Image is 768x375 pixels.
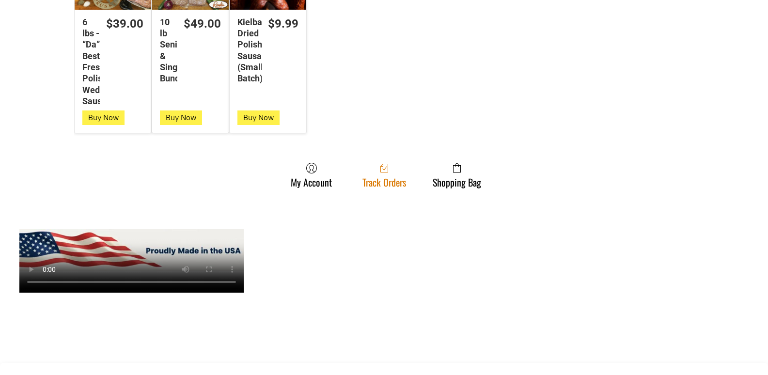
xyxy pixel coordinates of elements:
span: Buy Now [166,113,196,122]
a: $39.006 lbs - “Da” Best Fresh Polish Wedding Sausage [75,16,151,107]
a: $9.99Kielbasa Dried Polish Sausage (Small Batch) [230,16,306,84]
div: $39.00 [106,16,143,31]
a: $49.0010 lb Seniors & Singles Bundles [152,16,229,84]
a: My Account [286,162,337,188]
span: Buy Now [88,113,119,122]
div: 6 lbs - “Da” Best Fresh Polish Wedding Sausage [82,16,100,107]
span: Buy Now [243,113,274,122]
a: Shopping Bag [428,162,486,188]
div: $49.00 [184,16,221,31]
button: Buy Now [237,110,280,125]
div: $9.99 [268,16,298,31]
a: Track Orders [358,162,411,188]
div: 10 lb Seniors & Singles Bundles [160,16,177,84]
button: Buy Now [82,110,125,125]
div: Kielbasa Dried Polish Sausage (Small Batch) [237,16,262,84]
button: Buy Now [160,110,202,125]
